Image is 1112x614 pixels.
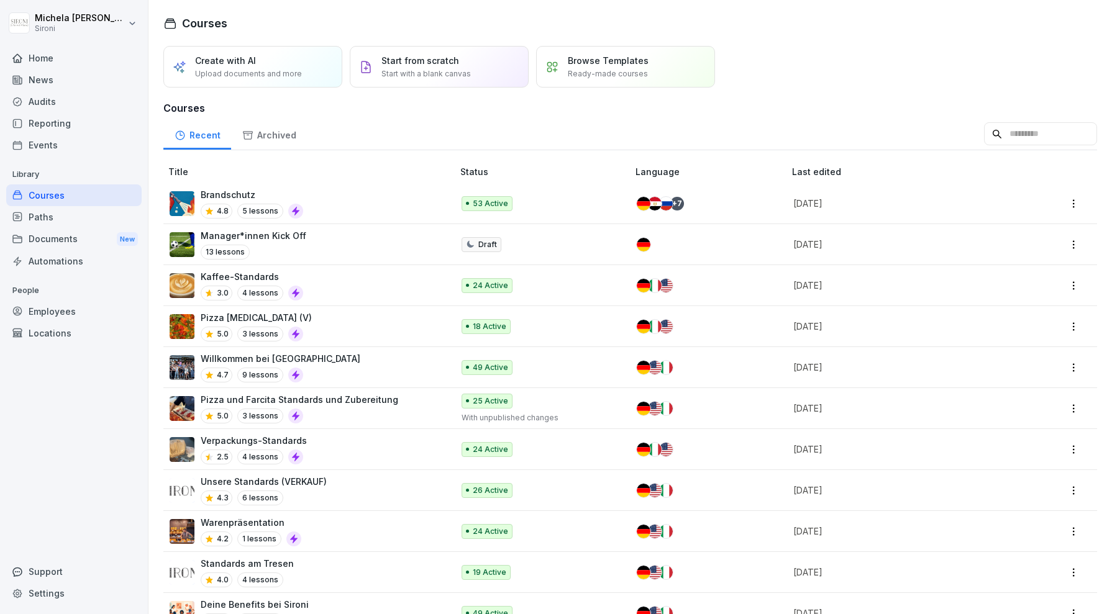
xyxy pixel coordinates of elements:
img: i4ui5288c8k9896awxn1tre9.png [170,232,194,257]
p: 4.3 [217,492,229,503]
img: lqv555mlp0nk8rvfp4y70ul5.png [170,478,194,503]
img: de.svg [637,238,650,251]
div: Reporting [6,112,142,134]
p: 2.5 [217,451,229,463]
p: 9 lessons [237,368,283,382]
p: 6 lessons [237,490,283,505]
p: Willkommen bei [GEOGRAPHIC_DATA] [201,352,360,365]
img: us.svg [648,484,662,497]
img: us.svg [648,525,662,538]
img: it.svg [659,525,673,538]
p: 13 lessons [201,245,250,260]
p: Pizza [MEDICAL_DATA] (V) [201,311,312,324]
p: Start with a blank canvas [381,68,471,79]
p: Create with AI [195,54,256,67]
img: us.svg [659,279,673,292]
img: it.svg [659,361,673,374]
div: New [117,232,138,246]
div: Support [6,561,142,582]
p: Status [460,165,631,178]
a: Settings [6,582,142,604]
a: Paths [6,206,142,228]
img: ru.svg [659,197,673,210]
a: Employees [6,300,142,322]
p: Start from scratch [381,54,459,67]
p: 5 lessons [237,204,283,219]
p: 53 Active [473,198,508,209]
img: ptfehjakux1ythuqs2d8013j.png [170,314,194,339]
img: eg.svg [648,197,662,210]
a: DocumentsNew [6,228,142,251]
p: 5.0 [217,328,229,340]
p: 4 lessons [237,449,283,464]
p: Standards am Tresen [201,557,294,570]
p: [DATE] [793,566,1005,579]
img: de.svg [637,566,650,579]
img: s9szdvbzmher50hzynduxgud.png [170,519,194,544]
a: Courses [6,184,142,206]
h3: Courses [163,101,1097,115]
p: [DATE] [793,320,1005,333]
img: lqv555mlp0nk8rvfp4y70ul5.png [170,560,194,585]
p: Brandschutz [201,188,303,201]
img: de.svg [637,361,650,374]
p: Library [6,165,142,184]
p: Warenpräsentation [201,516,301,529]
img: de.svg [637,279,650,292]
img: de.svg [637,443,650,456]
p: Michela [PERSON_NAME] [35,13,125,24]
img: us.svg [659,320,673,333]
p: 3 lessons [237,327,283,341]
img: de.svg [637,484,650,497]
p: 4.8 [217,205,229,217]
p: Browse Templates [568,54,649,67]
p: Ready-made courses [568,68,648,79]
img: it.svg [648,320,662,333]
a: Home [6,47,142,69]
p: Pizza und Farcita Standards und Zubereitung [201,393,398,406]
img: us.svg [648,402,662,415]
p: 49 Active [473,362,508,373]
p: 3.0 [217,287,229,299]
a: News [6,69,142,91]
img: km4heinxktm3m47uv6i6dr0s.png [170,273,194,298]
img: us.svg [648,361,662,374]
p: 5.0 [217,410,229,422]
div: Automations [6,250,142,272]
p: Language [636,165,786,178]
p: 18 Active [473,321,506,332]
a: Events [6,134,142,156]
div: Audits [6,91,142,112]
img: de.svg [637,402,650,415]
p: 19 Active [473,567,506,578]
img: it.svg [659,566,673,579]
p: Manager*innen Kick Off [201,229,306,242]
img: de.svg [637,197,650,210]
p: [DATE] [793,525,1005,538]
p: [DATE] [793,402,1005,415]
img: us.svg [659,443,673,456]
p: Unsere Standards (VERKAUF) [201,475,327,488]
p: 24 Active [473,280,508,291]
div: Documents [6,228,142,251]
p: Title [168,165,455,178]
p: 24 Active [473,444,508,455]
p: [DATE] [793,197,1005,210]
img: de.svg [637,525,650,538]
p: Sironi [35,24,125,33]
p: [DATE] [793,484,1005,497]
img: it.svg [648,279,662,292]
p: Draft [478,239,497,250]
p: With unpublished changes [462,412,616,423]
img: xmkdnyjyz2x3qdpcryl1xaw9.png [170,355,194,380]
img: us.svg [648,566,662,579]
p: [DATE] [793,361,1005,374]
p: 25 Active [473,395,508,407]
p: 4 lessons [237,286,283,300]
div: Recent [163,118,231,150]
